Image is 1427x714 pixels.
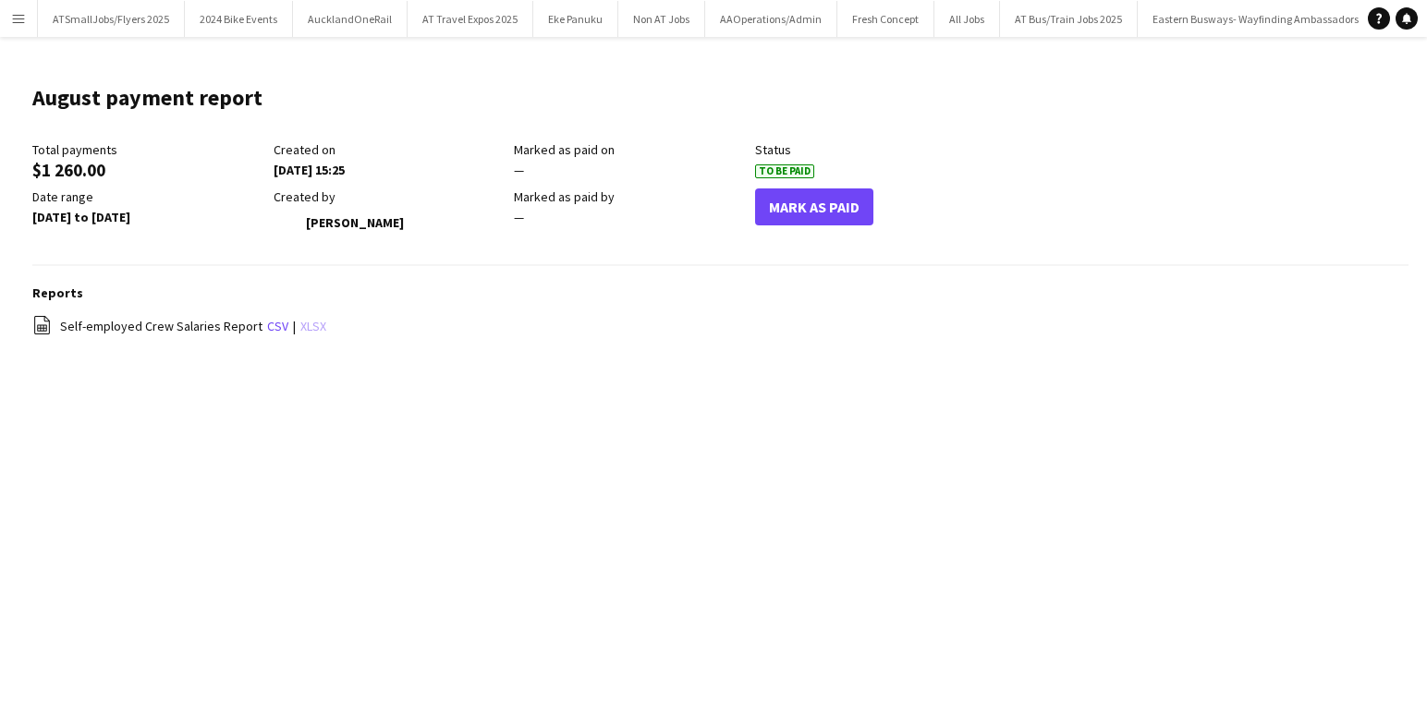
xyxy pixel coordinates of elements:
button: Non AT Jobs [618,1,705,37]
button: Eke Panuku [533,1,618,37]
span: — [514,209,524,225]
a: xlsx [300,318,326,334]
button: Eastern Busways- Wayfinding Ambassadors 2024 [1138,1,1398,37]
a: csv [267,318,288,334]
div: Created by [274,188,506,205]
div: Status [755,141,987,158]
button: AT Travel Expos 2025 [408,1,533,37]
div: Date range [32,188,264,205]
button: AAOperations/Admin [705,1,837,37]
div: [PERSON_NAME] [274,209,506,236]
button: 2024 Bike Events [185,1,293,37]
span: Self-employed Crew Salaries Report [60,318,262,334]
button: ATSmallJobs/Flyers 2025 [38,1,185,37]
h1: August payment report [32,84,262,112]
div: $1 260.00 [32,162,264,178]
button: All Jobs [934,1,1000,37]
div: Marked as paid on [514,141,746,158]
button: Fresh Concept [837,1,934,37]
div: Total payments [32,141,264,158]
div: [DATE] 15:25 [274,162,506,178]
div: [DATE] to [DATE] [32,209,264,225]
span: — [514,162,524,178]
div: Created on [274,141,506,158]
button: Mark As Paid [755,188,873,225]
span: To Be Paid [755,164,814,178]
div: Marked as paid by [514,188,746,205]
button: AT Bus/Train Jobs 2025 [1000,1,1138,37]
h3: Reports [32,284,1409,301]
button: AucklandOneRail [293,1,408,37]
div: | [32,315,1409,338]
